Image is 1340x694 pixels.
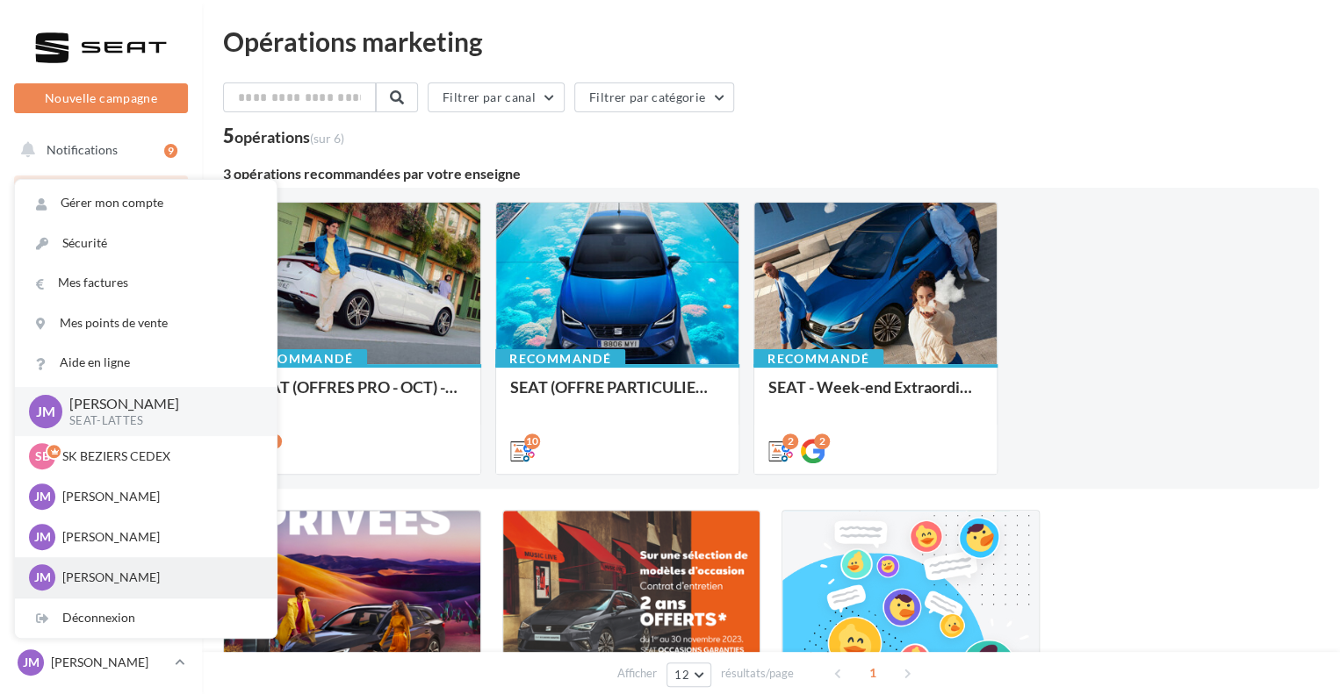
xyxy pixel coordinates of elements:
[35,447,50,465] span: SB
[524,433,540,449] div: 10
[814,433,830,449] div: 2
[753,349,883,368] div: Recommandé
[34,488,51,505] span: JM
[617,665,657,682] span: Afficher
[310,131,344,146] span: (sur 6)
[721,665,794,682] span: résultats/page
[674,668,689,682] span: 12
[15,598,277,638] div: Déconnexion
[69,394,249,414] p: [PERSON_NAME]
[11,308,191,345] a: Campagnes
[51,654,168,671] p: [PERSON_NAME]
[666,662,711,687] button: 12
[15,343,277,383] a: Aide en ligne
[62,488,256,505] p: [PERSON_NAME]
[768,378,983,413] div: SEAT - Week-end Extraordinaire ([GEOGRAPHIC_DATA]) - OCTOBRE
[428,82,565,112] button: Filtrer par canal
[164,144,177,158] div: 9
[15,304,277,343] a: Mes points de vente
[23,654,40,671] span: JM
[574,82,734,112] button: Filtrer par catégorie
[14,646,188,679] a: JM [PERSON_NAME]
[47,142,118,157] span: Notifications
[62,569,256,586] p: [PERSON_NAME]
[252,378,466,413] div: SEAT (OFFRES PRO - OCT) - SOCIAL MEDIA
[11,482,191,533] a: PLV et print personnalisable
[234,129,344,145] div: opérations
[223,126,344,146] div: 5
[62,447,256,465] p: SK BEZIERS CEDEX
[11,264,191,301] a: Visibilité en ligne
[11,395,191,432] a: Médiathèque
[11,175,191,212] a: Opérations
[15,263,277,303] a: Mes factures
[15,224,277,263] a: Sécurité
[782,433,798,449] div: 2
[11,132,184,168] button: Notifications 9
[62,528,256,546] p: [PERSON_NAME]
[11,218,191,256] a: Boîte de réception93
[11,439,191,476] a: Calendrier
[510,378,724,413] div: SEAT (OFFRE PARTICULIER - OCT) - SOCIAL MEDIA
[15,183,277,223] a: Gérer mon compte
[11,540,191,592] a: Campagnes DataOnDemand
[34,569,51,586] span: JM
[237,349,367,368] div: Recommandé
[34,528,51,546] span: JM
[495,349,625,368] div: Recommandé
[36,401,55,421] span: JM
[11,351,191,388] a: Contacts
[14,83,188,113] button: Nouvelle campagne
[223,167,1319,181] div: 3 opérations recommandées par votre enseigne
[223,28,1319,54] div: Opérations marketing
[69,413,249,429] p: SEAT-LATTES
[859,659,887,687] span: 1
